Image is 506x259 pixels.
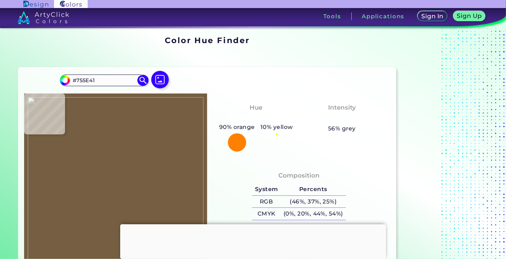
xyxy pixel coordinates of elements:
h3: Applications [362,14,404,19]
iframe: Advertisement [120,224,386,257]
h5: Sign Up [458,13,481,19]
h5: 56% grey [328,124,356,133]
h5: 90% orange [216,122,258,132]
input: type color.. [70,75,138,85]
a: Sign In [419,12,446,21]
h5: Percents [281,183,346,195]
h1: Color Hue Finder [165,35,250,46]
img: icon search [137,75,148,86]
img: logo_artyclick_colors_white.svg [18,11,69,24]
h4: Composition [278,170,320,181]
h4: Hue [250,102,262,113]
a: Sign Up [455,12,484,21]
h5: RGB [252,196,281,208]
h3: Yellowish Orange [223,114,289,123]
h5: (46%, 37%, 25%) [281,196,346,208]
h5: Sign In [423,14,442,19]
h5: System [252,183,281,195]
h3: Tools [323,14,341,19]
img: icon picture [151,71,169,88]
h3: Pastel [328,114,356,123]
h5: 10% yellow [258,122,296,132]
img: ArtyClick Design logo [23,1,48,8]
h5: CMYK [252,208,281,220]
h5: (0%, 20%, 44%, 54%) [281,208,346,220]
h4: Intensity [328,102,356,113]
